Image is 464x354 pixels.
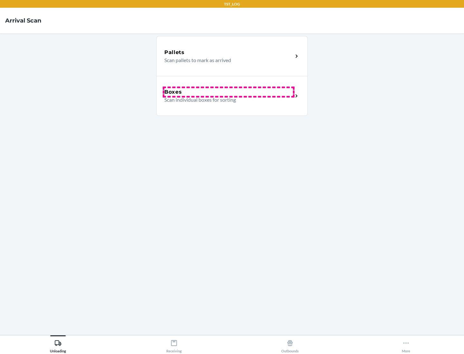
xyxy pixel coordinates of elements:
[166,337,182,353] div: Receiving
[156,36,308,76] a: PalletsScan pallets to mark as arrived
[50,337,66,353] div: Unloading
[164,56,288,64] p: Scan pallets to mark as arrived
[224,1,240,7] p: TST_LOG
[281,337,299,353] div: Outbounds
[5,16,41,25] h4: Arrival Scan
[164,49,185,56] h5: Pallets
[348,335,464,353] button: More
[164,88,182,96] h5: Boxes
[156,76,308,116] a: BoxesScan individual boxes for sorting
[164,96,288,104] p: Scan individual boxes for sorting
[116,335,232,353] button: Receiving
[402,337,410,353] div: More
[232,335,348,353] button: Outbounds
